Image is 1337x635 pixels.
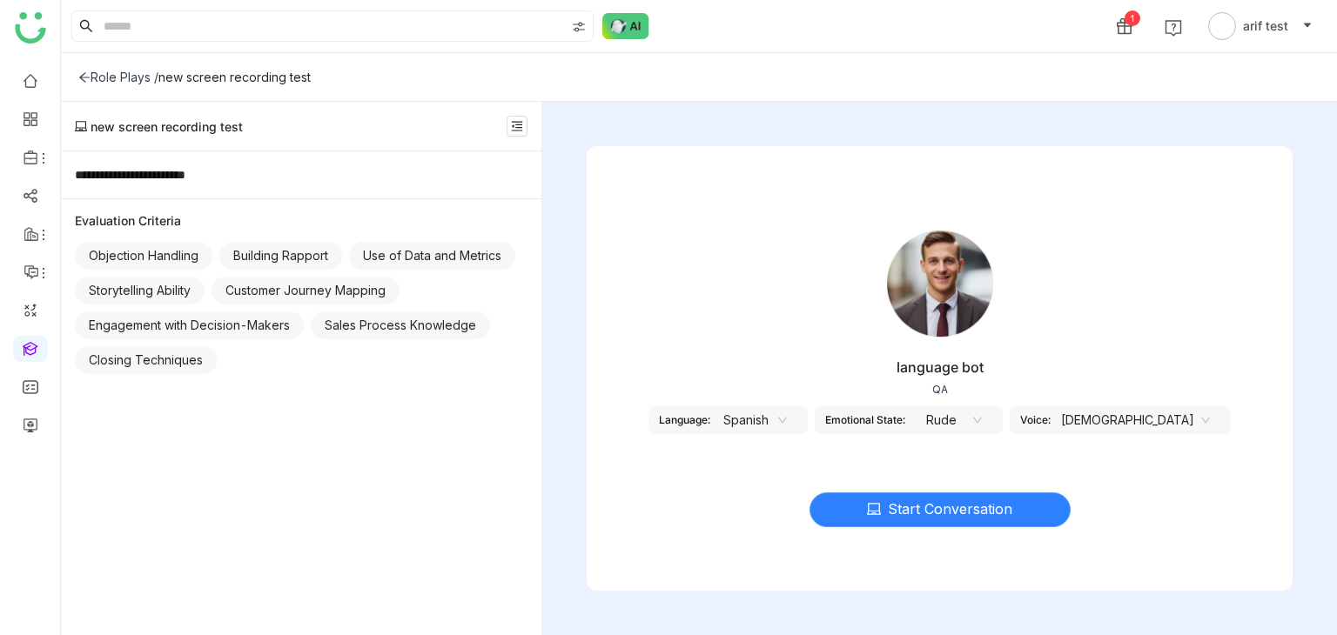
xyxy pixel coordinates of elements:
[602,13,649,39] img: ask-buddy-normal.svg
[932,383,948,396] div: QA
[1208,12,1236,40] img: avatar
[158,70,311,84] div: new screen recording test
[349,242,515,270] div: Use of Data and Metrics
[311,311,490,339] div: Sales Process Knowledge
[219,242,342,270] div: Building Rapport
[15,12,46,43] img: logo
[1125,10,1140,26] div: 1
[1020,413,1051,426] div: Voice:
[1165,19,1182,37] img: help.svg
[897,358,984,376] div: language bot
[825,413,905,426] div: Emotional State:
[75,311,304,339] div: Engagement with Decision-Makers
[75,213,527,228] div: Evaluation Criteria
[75,242,212,270] div: Objection Handling
[212,277,400,304] div: Customer Journey Mapping
[75,346,217,374] div: Closing Techniques
[721,407,787,433] nz-select-item: Spanish
[572,20,586,34] img: search-type.svg
[888,498,1012,520] span: Start Conversation
[810,492,1071,527] button: Start Conversation
[91,119,243,134] span: new screen recording test
[916,407,982,433] nz-select-item: Rude
[879,223,1001,344] img: male.png
[659,413,710,426] div: Language:
[1205,12,1316,40] button: arif test
[78,70,158,84] div: Role Plays /
[1061,407,1210,433] nz-select-item: Male
[75,277,205,304] div: Storytelling Ability
[1243,17,1288,36] span: arif test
